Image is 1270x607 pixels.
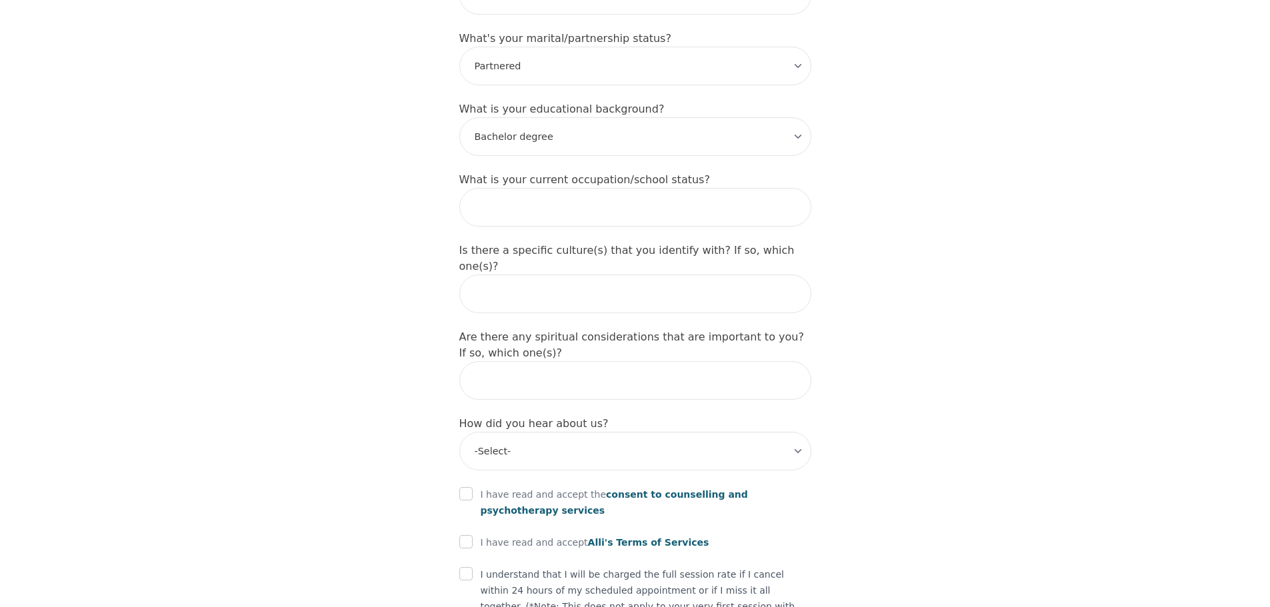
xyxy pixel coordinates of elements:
label: What is your current occupation/school status? [459,173,710,186]
label: Are there any spiritual considerations that are important to you? If so, which one(s)? [459,330,804,359]
p: I have read and accept [481,534,709,550]
span: consent to counselling and psychotherapy services [481,489,748,516]
p: I have read and accept the [481,486,811,518]
label: What's your marital/partnership status? [459,32,671,45]
label: How did you hear about us? [459,417,609,430]
span: Alli's Terms of Services [588,537,709,548]
label: What is your educational background? [459,103,665,115]
label: Is there a specific culture(s) that you identify with? If so, which one(s)? [459,244,795,273]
